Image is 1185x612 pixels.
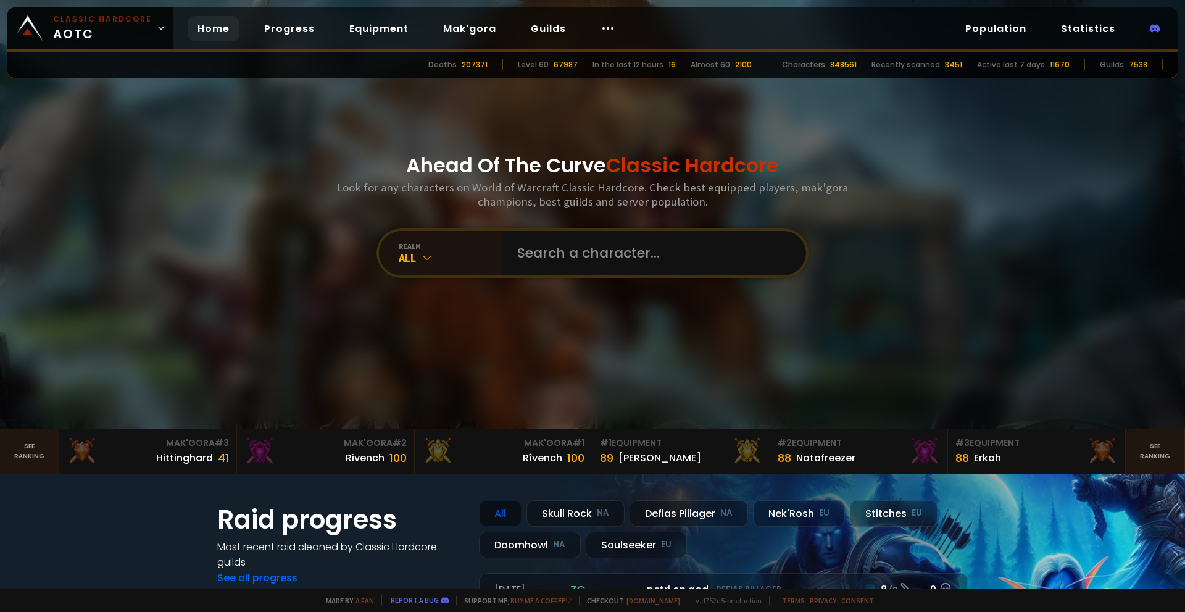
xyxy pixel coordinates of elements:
a: Mak'gora [433,16,506,41]
div: Erkah [974,450,1001,466]
div: In the last 12 hours [592,59,663,70]
div: realm [399,241,502,251]
div: Deaths [428,59,457,70]
a: Statistics [1051,16,1125,41]
a: a fan [355,596,374,605]
div: 7538 [1129,59,1147,70]
span: Support me, [456,596,572,605]
a: Mak'Gora#2Rivench100 [237,429,415,474]
div: Skull Rock [526,500,625,527]
h1: Ahead Of The Curve [406,151,779,180]
span: Checkout [579,596,680,605]
a: Population [955,16,1036,41]
span: AOTC [53,14,152,43]
a: #2Equipment88Notafreezer [770,429,948,474]
div: 67987 [554,59,578,70]
div: Equipment [600,437,762,450]
small: NA [720,507,733,519]
div: Guilds [1100,59,1124,70]
div: 11670 [1050,59,1070,70]
div: 848561 [830,59,857,70]
span: v. d752d5 - production [688,596,762,605]
div: Active last 7 days [977,59,1045,70]
div: Defias Pillager [630,500,748,527]
div: Notafreezer [796,450,855,466]
a: Home [188,16,239,41]
a: Consent [841,596,874,605]
a: Mak'Gora#3Hittinghard41 [59,429,237,474]
div: 2100 [735,59,752,70]
a: Buy me a coffee [510,596,572,605]
div: Equipment [955,437,1118,450]
div: Equipment [778,437,940,450]
a: Privacy [810,596,836,605]
div: Rîvench [523,450,562,466]
h3: Look for any characters on World of Warcraft Classic Hardcore. Check best equipped players, mak'g... [332,180,853,209]
input: Search a character... [510,231,791,275]
span: # 1 [573,437,584,449]
h4: Most recent raid cleaned by Classic Hardcore guilds [217,539,464,570]
a: Guilds [521,16,576,41]
div: All [479,500,522,527]
a: Mak'Gora#1Rîvench100 [415,429,592,474]
div: 207371 [462,59,488,70]
small: EU [661,539,671,551]
div: 16 [668,59,676,70]
a: Equipment [339,16,418,41]
a: [DATE]zgpetri on godDefias Pillager8 /90 [479,573,968,606]
div: Level 60 [518,59,549,70]
a: Seeranking [1126,429,1185,474]
small: EU [819,507,829,519]
span: # 3 [955,437,970,449]
a: #3Equipment88Erkah [948,429,1126,474]
div: 89 [600,450,613,466]
div: Nek'Rosh [753,500,845,527]
div: Mak'Gora [244,437,407,450]
div: Recently scanned [871,59,940,70]
div: Characters [782,59,825,70]
div: Rivench [346,450,385,466]
a: #1Equipment89[PERSON_NAME] [592,429,770,474]
div: Soulseeker [586,532,687,558]
div: Stitches [850,500,938,527]
div: Mak'Gora [67,437,229,450]
span: # 3 [215,437,229,449]
div: All [399,251,502,265]
a: Terms [782,596,805,605]
a: [DOMAIN_NAME] [626,596,680,605]
div: 88 [955,450,969,466]
div: Almost 60 [691,59,730,70]
div: Doomhowl [479,532,581,558]
a: Classic HardcoreAOTC [7,7,173,49]
a: Progress [254,16,325,41]
div: [PERSON_NAME] [618,450,701,466]
span: Made by [318,596,374,605]
span: # 2 [778,437,792,449]
div: 41 [218,450,229,466]
div: Mak'Gora [422,437,584,450]
a: Report a bug [391,595,439,605]
h1: Raid progress [217,500,464,539]
small: NA [597,507,609,519]
a: See all progress [217,571,297,585]
span: # 1 [600,437,612,449]
small: Classic Hardcore [53,14,152,25]
small: EU [912,507,922,519]
div: 3451 [945,59,962,70]
span: # 2 [393,437,407,449]
div: 100 [389,450,407,466]
small: NA [553,539,565,551]
div: 100 [567,450,584,466]
div: 88 [778,450,791,466]
div: Hittinghard [156,450,213,466]
span: Classic Hardcore [606,151,779,179]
